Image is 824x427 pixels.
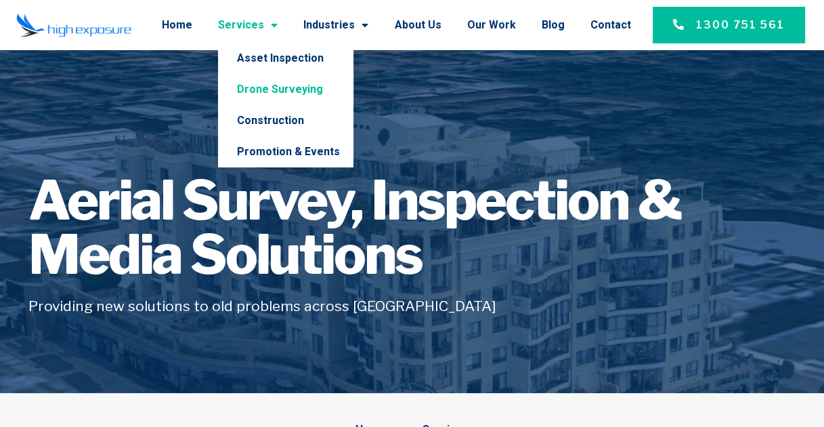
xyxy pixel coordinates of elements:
[696,17,785,33] span: 1300 751 561
[145,7,630,43] nav: Menu
[218,136,353,167] a: Promotion & Events
[653,7,805,43] a: 1300 751 561
[28,296,796,317] h5: Providing new solutions to old problems across [GEOGRAPHIC_DATA]
[16,13,131,38] img: Final-Logo copy
[218,105,353,136] a: Construction
[467,7,515,43] a: Our Work
[218,74,353,105] a: Drone Surveying
[303,7,368,43] a: Industries
[218,43,353,74] a: Asset Inspection
[590,7,630,43] a: Contact
[28,174,796,282] h1: Aerial Survey, Inspection & Media Solutions
[218,7,278,43] a: Services
[394,7,441,43] a: About Us
[218,43,353,167] ul: Services
[541,7,564,43] a: Blog
[162,7,192,43] a: Home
